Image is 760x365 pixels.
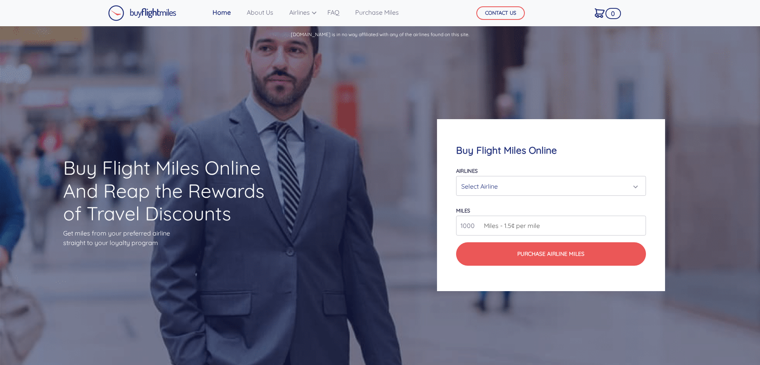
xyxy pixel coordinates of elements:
[244,4,277,20] a: About Us
[456,168,478,174] label: Airlines
[456,145,646,156] h4: Buy Flight Miles Online
[595,8,605,18] img: Cart
[209,4,234,20] a: Home
[63,156,278,225] h1: Buy Flight Miles Online And Reap the Rewards of Travel Discounts
[63,228,278,247] p: Get miles from your preferred airline straight to your loyalty program
[352,4,402,20] a: Purchase Miles
[605,8,621,19] span: 0
[480,221,540,230] span: Miles - 1.5¢ per mile
[286,4,315,20] a: Airlines
[456,242,646,266] button: Purchase Airline Miles
[324,4,342,20] a: FAQ
[456,207,470,214] label: miles
[592,4,608,21] a: 0
[108,5,176,21] img: Buy Flight Miles Logo
[461,179,636,194] div: Select Airline
[476,6,525,20] button: CONTACT US
[456,176,646,196] button: Select Airline
[108,3,176,23] a: Buy Flight Miles Logo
